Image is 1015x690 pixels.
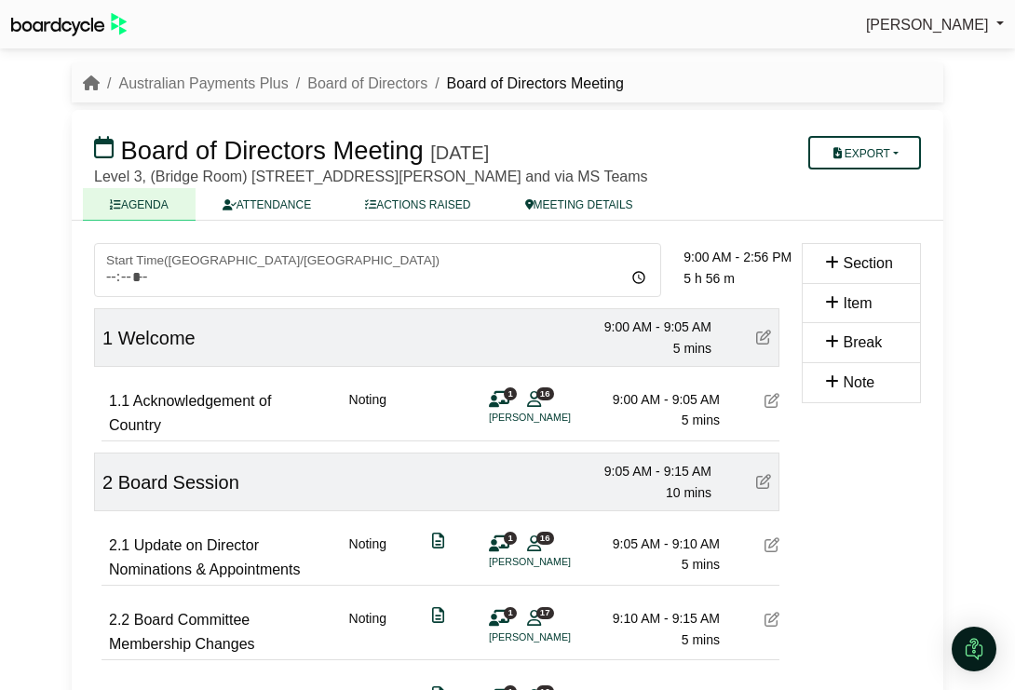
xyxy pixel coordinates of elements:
span: 10 mins [666,485,711,500]
span: 5 mins [682,632,720,647]
span: Level 3, (Bridge Room) [STREET_ADDRESS][PERSON_NAME] and via MS Teams [94,169,648,184]
div: Noting [349,534,386,581]
div: Noting [349,389,386,437]
div: Open Intercom Messenger [952,627,996,671]
button: Export [808,136,921,169]
span: Section [843,255,892,271]
span: [PERSON_NAME] [866,17,989,33]
div: 9:05 AM - 9:10 AM [589,534,720,554]
span: 1 [504,532,517,544]
span: 1.1 [109,393,129,409]
span: 2 [102,472,113,493]
div: 9:00 AM - 9:05 AM [581,317,711,337]
a: [PERSON_NAME] [866,13,1004,37]
li: [PERSON_NAME] [489,554,629,570]
span: 16 [536,387,554,399]
a: ACTIONS RAISED [338,188,497,221]
div: 9:00 AM - 2:56 PM [683,247,814,267]
span: 1 [504,387,517,399]
span: Welcome [118,328,196,348]
li: [PERSON_NAME] [489,629,629,645]
li: Board of Directors Meeting [427,72,624,96]
a: Australian Payments Plus [118,75,288,91]
span: 5 h 56 m [683,271,734,286]
span: Item [843,295,872,311]
a: Board of Directors [307,75,427,91]
span: 5 mins [673,341,711,356]
span: 1 [102,328,113,348]
div: 9:05 AM - 9:15 AM [581,461,711,481]
span: 17 [536,607,554,619]
span: Update on Director Nominations & Appointments [109,537,300,577]
div: 9:00 AM - 9:05 AM [589,389,720,410]
span: 5 mins [682,413,720,427]
span: 16 [536,532,554,544]
a: MEETING DETAILS [498,188,660,221]
span: Note [843,374,874,390]
span: 5 mins [682,557,720,572]
span: 2.1 [109,537,129,553]
span: 2.2 [109,612,129,628]
li: [PERSON_NAME] [489,410,629,426]
span: Board Session [118,472,239,493]
span: 1 [504,607,517,619]
span: Board Committee Membership Changes [109,612,255,652]
a: AGENDA [83,188,196,221]
div: Noting [349,608,386,656]
span: Acknowledgement of Country [109,393,271,433]
img: BoardcycleBlackGreen-aaafeed430059cb809a45853b8cf6d952af9d84e6e89e1f1685b34bfd5cb7d64.svg [11,13,127,36]
span: Board of Directors Meeting [121,136,424,165]
div: 9:10 AM - 9:15 AM [589,608,720,629]
a: ATTENDANCE [196,188,338,221]
nav: breadcrumb [83,72,624,96]
span: Break [843,334,882,350]
div: [DATE] [430,142,489,164]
